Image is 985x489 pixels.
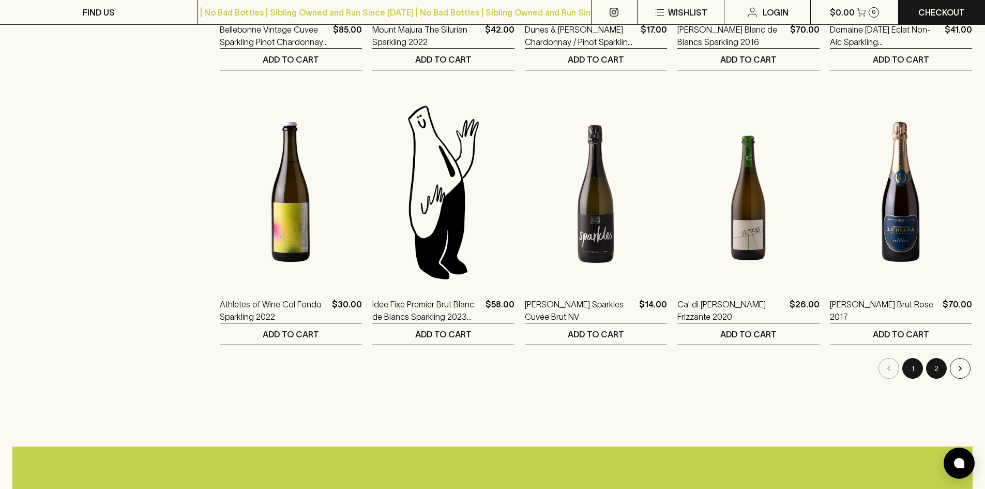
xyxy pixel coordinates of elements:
p: $70.00 [790,23,820,48]
button: ADD TO CART [372,49,514,70]
button: ADD TO CART [830,323,972,345]
img: Stefano Lubiana Brut Rose 2017 [830,101,972,283]
img: bubble-icon [954,458,964,468]
p: $14.00 [639,298,667,323]
button: Go to next page [950,358,971,379]
button: Go to page 2 [926,358,947,379]
button: ADD TO CART [525,49,667,70]
p: $0.00 [830,6,855,19]
img: Georgie Orbach Sparkles Cuvée Brut NV [525,101,667,283]
button: ADD TO CART [372,323,514,345]
p: 0 [872,9,876,15]
p: FIND US [83,6,115,19]
p: $30.00 [332,298,362,323]
button: ADD TO CART [220,323,362,345]
a: Bellebonne Vintage Cuvee Sparkling Pinot Chardonnay 2021 [220,23,329,48]
a: Idee Fixe Premier Brut Blanc de Blancs Sparkling 2023 750ml [372,298,481,323]
a: Dunes & [PERSON_NAME] Chardonnay / Pinot Sparkling NV [525,23,637,48]
p: ADD TO CART [873,328,929,340]
p: ADD TO CART [415,328,472,340]
button: page 1 [902,358,923,379]
a: [PERSON_NAME] Blanc de Blancs Sparkling 2016 [677,23,786,48]
p: $58.00 [486,298,514,323]
p: ADD TO CART [873,53,929,66]
p: ADD TO CART [263,328,319,340]
p: Wishlist [668,6,707,19]
p: $26.00 [790,298,820,323]
a: Mount Majura The Silurian Sparkling 2022 [372,23,481,48]
img: Blackhearts & Sparrows Man [372,101,514,283]
a: [PERSON_NAME] Sparkles Cuvée Brut NV [525,298,635,323]
p: $17.00 [641,23,667,48]
button: ADD TO CART [220,49,362,70]
p: ADD TO CART [415,53,472,66]
p: $70.00 [943,298,972,323]
p: Checkout [918,6,965,19]
p: ADD TO CART [568,328,624,340]
p: ADD TO CART [263,53,319,66]
button: ADD TO CART [830,49,972,70]
a: Ca' di [PERSON_NAME] Frizzante 2020 [677,298,785,323]
nav: pagination navigation [220,358,972,379]
p: ADD TO CART [720,53,777,66]
a: Athletes of Wine Col Fondo Sparkling 2022 [220,298,328,323]
button: ADD TO CART [677,49,820,70]
button: ADD TO CART [525,323,667,345]
p: $42.00 [485,23,514,48]
p: $41.00 [945,23,972,48]
img: Ca' di Rajo Lemoss Frizzante 2020 [677,101,820,283]
a: Domaine [DATE] Eclat Non-Alc Sparkling [GEOGRAPHIC_DATA] [830,23,941,48]
p: Login [763,6,789,19]
a: [PERSON_NAME] Brut Rose 2017 [830,298,938,323]
img: Athletes of Wine Col Fondo Sparkling 2022 [220,101,362,283]
p: ADD TO CART [568,53,624,66]
p: $85.00 [333,23,362,48]
button: ADD TO CART [677,323,820,345]
p: ADD TO CART [720,328,777,340]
